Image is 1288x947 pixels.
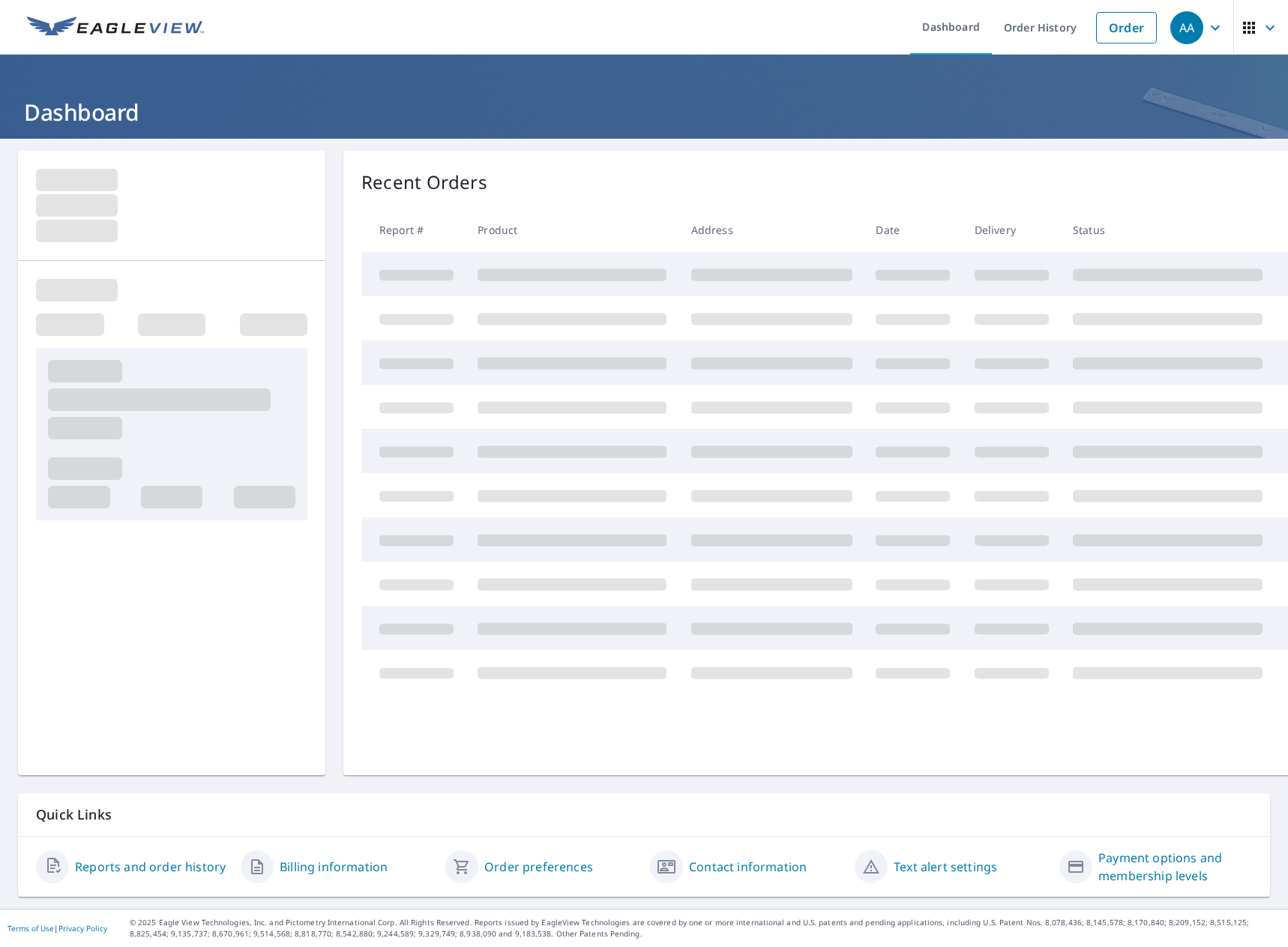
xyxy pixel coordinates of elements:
[18,97,1270,127] h1: Dashboard
[36,805,1252,824] p: Quick Links
[27,16,204,39] img: EV Logo
[466,208,678,252] th: Product
[894,858,997,876] a: Text alert settings
[679,208,864,252] th: Address
[361,169,487,196] p: Recent Orders
[361,208,466,252] th: Report #
[75,858,226,876] a: Reports and order history
[864,208,962,252] th: Date
[280,858,388,876] a: Billing information
[484,858,593,876] a: Order preferences
[1170,11,1203,44] div: AA
[1061,208,1275,252] th: Status
[7,923,54,934] a: Terms of Use
[963,208,1061,252] th: Delivery
[1098,849,1252,885] a: Payment options and membership levels
[58,923,107,934] a: Privacy Policy
[7,924,107,933] p: |
[1096,12,1157,43] a: Order
[689,858,807,876] a: Contact information
[130,917,1281,940] p: © 2025 Eagle View Technologies, Inc. and Pictometry International Corp. All Rights Reserved. Repo...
